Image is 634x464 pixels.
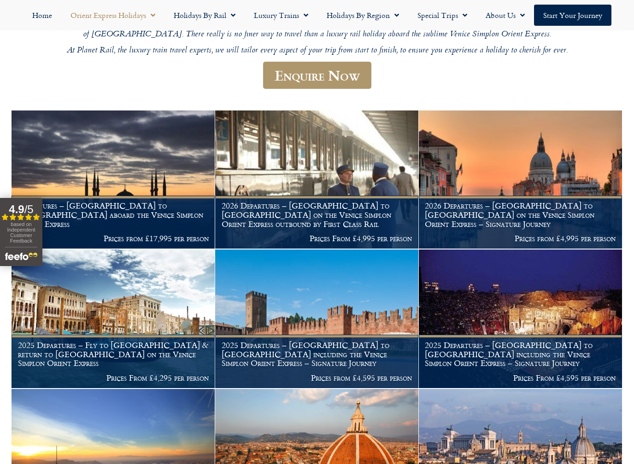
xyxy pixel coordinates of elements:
[425,373,616,383] p: Prices From £4,595 per person
[18,201,209,228] h1: Departures – [GEOGRAPHIC_DATA] to [GEOGRAPHIC_DATA] aboard the Venice Simplon Orient Express
[41,8,593,41] p: As day breaks you awake to ever-changing views as you travel through [GEOGRAPHIC_DATA] towards [G...
[12,249,215,389] a: 2025 Departures – Fly to [GEOGRAPHIC_DATA] & return to [GEOGRAPHIC_DATA] on the Venice Simplon Or...
[215,110,419,249] a: 2026 Departures – [GEOGRAPHIC_DATA] to [GEOGRAPHIC_DATA] on the Venice Simplon Orient Express out...
[245,5,317,26] a: Luxury Trains
[61,5,164,26] a: Orient Express Holidays
[23,5,61,26] a: Home
[18,341,209,368] h1: 2025 Departures – Fly to [GEOGRAPHIC_DATA] & return to [GEOGRAPHIC_DATA] on the Venice Simplon Or...
[408,5,476,26] a: Special Trips
[12,110,215,249] a: Departures – [GEOGRAPHIC_DATA] to [GEOGRAPHIC_DATA] aboard the Venice Simplon Orient Express Pric...
[476,5,534,26] a: About Us
[12,249,215,388] img: venice aboard the Orient Express
[41,46,593,56] p: At Planet Rail, the luxury train travel experts, we will tailor every aspect of your trip from st...
[425,234,616,243] p: Prices from £4,995 per person
[419,110,622,249] a: 2026 Departures – [GEOGRAPHIC_DATA] to [GEOGRAPHIC_DATA] on the Venice Simplon Orient Express – S...
[164,5,245,26] a: Holidays by Rail
[419,249,622,389] a: 2025 Departures – [GEOGRAPHIC_DATA] to [GEOGRAPHIC_DATA] including the Venice Simplon Orient Expr...
[215,249,419,389] a: 2025 Departures – [GEOGRAPHIC_DATA] to [GEOGRAPHIC_DATA] including the Venice Simplon Orient Expr...
[263,62,371,89] a: Enquire Now
[425,341,616,368] h1: 2025 Departures – [GEOGRAPHIC_DATA] to [GEOGRAPHIC_DATA] including the Venice Simplon Orient Expr...
[222,201,412,228] h1: 2026 Departures – [GEOGRAPHIC_DATA] to [GEOGRAPHIC_DATA] on the Venice Simplon Orient Express out...
[222,373,412,383] p: Prices from £4,595 per person
[18,373,209,383] p: Prices From £4,295 per person
[425,201,616,228] h1: 2026 Departures – [GEOGRAPHIC_DATA] to [GEOGRAPHIC_DATA] on the Venice Simplon Orient Express – S...
[419,110,622,249] img: Orient Express Special Venice compressed
[534,5,611,26] a: Start your Journey
[317,5,408,26] a: Holidays by Region
[5,5,629,26] nav: Menu
[222,341,412,368] h1: 2025 Departures – [GEOGRAPHIC_DATA] to [GEOGRAPHIC_DATA] including the Venice Simplon Orient Expr...
[222,234,412,243] p: Prices From £4,995 per person
[18,234,209,243] p: Prices from £17,995 per person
